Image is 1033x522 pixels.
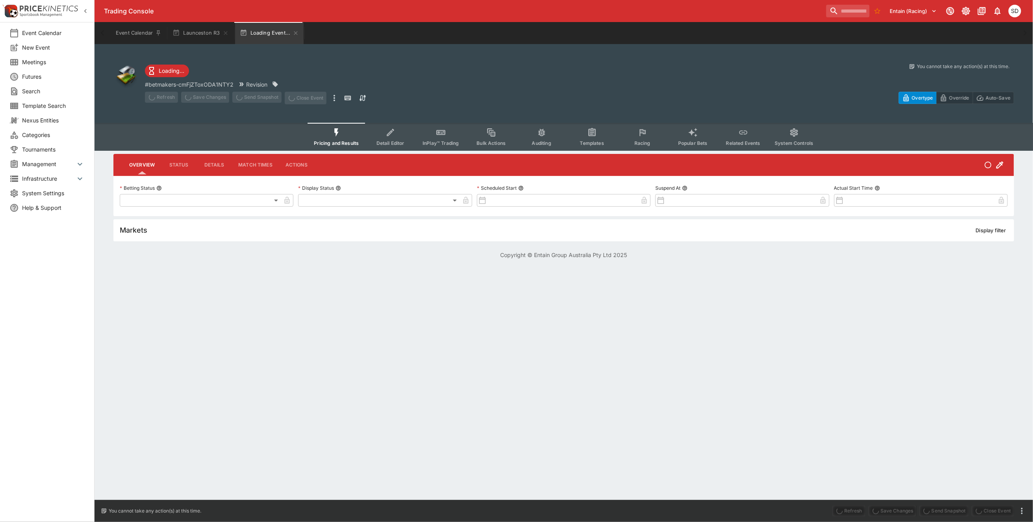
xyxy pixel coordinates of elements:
button: Connected to PK [943,4,957,18]
button: Display filter [971,224,1011,237]
button: Actions [279,155,314,174]
button: Actual Start Time [875,185,880,191]
div: Trading Console [104,7,823,15]
button: Override [936,92,973,104]
button: Status [161,155,197,174]
span: Nexus Entities [22,116,85,124]
p: Auto-Save [986,94,1011,102]
img: PriceKinetics Logo [2,3,18,19]
p: Betting Status [120,185,155,191]
input: search [826,5,870,17]
button: Launceston R3 [168,22,233,44]
p: Override [949,94,969,102]
button: Suspend At [682,185,688,191]
p: Copyright © Entain Group Australia Pty Ltd 2025 [95,251,1033,259]
img: Sportsbook Management [20,13,62,17]
span: Popular Bets [678,140,708,146]
button: Toggle light/dark mode [959,4,973,18]
button: Loading Event... [235,22,304,44]
span: Management [22,160,75,168]
span: Search [22,87,85,95]
button: more [1017,506,1027,516]
p: Actual Start Time [834,185,873,191]
span: Futures [22,72,85,81]
span: Templates [580,140,604,146]
span: Help & Support [22,204,85,212]
button: Event Calendar [111,22,166,44]
button: Stuart Dibb [1006,2,1024,20]
span: Related Events [726,140,760,146]
button: Overview [123,155,161,174]
span: Event Calendar [22,29,85,37]
button: Auto-Save [973,92,1014,104]
button: Scheduled Start [518,185,524,191]
span: InPlay™ Trading [423,140,459,146]
span: Meetings [22,58,85,66]
span: Infrastructure [22,174,75,183]
button: Details [197,155,232,174]
span: Auditing [532,140,551,146]
p: You cannot take any action(s) at this time. [109,507,201,515]
span: New Event [22,43,85,52]
p: You cannot take any action(s) at this time. [917,63,1009,70]
div: Stuart Dibb [1009,5,1021,17]
button: Notifications [990,4,1005,18]
span: System Controls [775,140,813,146]
p: Revision [246,80,267,89]
span: Racing [634,140,651,146]
img: other.png [113,63,139,88]
span: Detail Editor [376,140,404,146]
div: Start From [899,92,1014,104]
span: Tournaments [22,145,85,154]
button: No Bookmarks [871,5,884,17]
span: System Settings [22,189,85,197]
button: Overtype [899,92,937,104]
span: Categories [22,131,85,139]
button: Match Times [232,155,279,174]
button: Display Status [336,185,341,191]
p: Scheduled Start [477,185,517,191]
span: Pricing and Results [314,140,359,146]
p: Copy To Clipboard [145,80,234,89]
button: Documentation [975,4,989,18]
h5: Markets [120,226,147,235]
div: Event type filters [308,123,820,151]
button: more [330,92,339,104]
button: Betting Status [156,185,162,191]
p: Loading... [159,67,184,75]
p: Suspend At [655,185,681,191]
img: PriceKinetics [20,6,78,11]
button: Select Tenant [885,5,942,17]
span: Template Search [22,102,85,110]
p: Display Status [298,185,334,191]
p: Overtype [912,94,933,102]
span: Bulk Actions [477,140,506,146]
